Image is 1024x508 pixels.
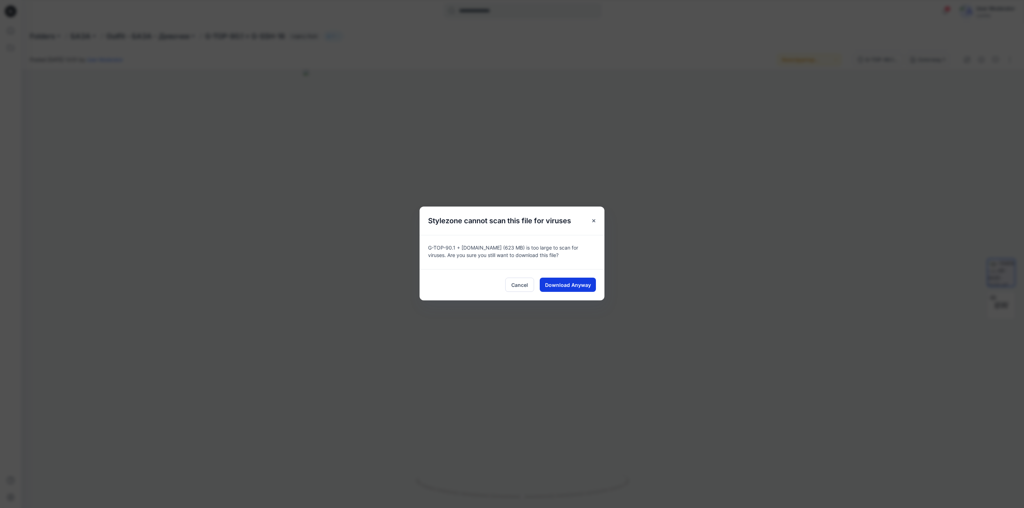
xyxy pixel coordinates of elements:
div: G-TOP-90.1 + [DOMAIN_NAME] (623 MB) is too large to scan for viruses. Are you sure you still want... [420,235,604,269]
span: Download Anyway [545,281,591,289]
button: Close [587,214,600,227]
span: Cancel [511,281,528,289]
button: Cancel [505,278,534,292]
h5: Stylezone cannot scan this file for viruses [420,207,580,235]
button: Download Anyway [540,278,596,292]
